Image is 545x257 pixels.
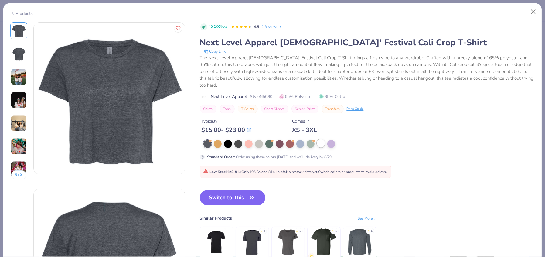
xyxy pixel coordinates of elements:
[319,93,348,100] span: 35% Cotton
[202,228,231,257] img: Next Level Men's Sueded Crew
[262,24,283,30] a: 2 Reviews
[11,138,27,155] img: User generated content
[322,105,344,113] button: Transfers
[528,6,539,18] button: Close
[286,169,318,174] span: No restock date yet.
[345,228,374,257] img: Gildan Dryblend 50/50 Long Sleeve T-Shirt
[200,95,208,99] img: brand logo
[261,105,288,113] button: Short Sleeve
[202,48,228,54] button: copy to clipboard
[274,228,302,257] img: Bella + Canvas Ladies' Relaxed Jersey Short-Sleeve T-Shirt
[200,37,535,48] div: Next Level Apparel [DEMOGRAPHIC_DATA]' Festival Cali Crop T-Shirt
[347,106,364,112] div: Print Guide
[238,105,258,113] button: T-Shirts
[336,229,337,233] div: 5
[34,23,185,174] img: Front
[300,229,301,233] div: 5
[292,126,317,134] div: XS - 3XL
[203,169,387,174] span: Only 106 Ss and 814 Ls left. Switch colors or products to avoid delays.
[200,105,216,113] button: Shirts
[231,22,252,32] div: 4.5 Stars
[292,118,317,124] div: Comes In
[332,229,334,231] div: ★
[207,154,333,160] div: Order using these colors [DATE] and we’ll delivery by 8/29.
[238,228,267,257] img: Shaka Wear Adult Max Heavyweight T-Shirt
[11,170,26,179] button: 6+
[254,24,259,29] span: 4.5
[260,229,263,231] div: ★
[11,69,27,85] img: User generated content
[10,10,33,17] div: Products
[210,169,242,174] strong: Low Stock in S & L :
[11,161,27,178] img: User generated content
[368,229,370,231] div: ★
[371,229,373,233] div: 5
[358,216,376,221] div: See More
[209,24,227,30] span: 40.2K Clicks
[291,105,318,113] button: Screen Print
[296,229,298,231] div: ★
[11,92,27,108] img: User generated content
[264,229,265,233] div: 4
[200,215,232,221] div: Similar Products
[12,23,26,38] img: Front
[202,118,251,124] div: Typically
[202,126,251,134] div: $ 15.00 - $ 23.00
[211,93,247,100] span: Next Level Apparel
[200,190,266,205] button: Switch to This
[11,115,27,131] img: User generated content
[250,93,273,100] span: Style N5080
[12,47,26,61] img: Back
[174,24,182,32] button: Like
[279,93,313,100] span: 65% Polyester
[220,105,235,113] button: Tops
[309,228,338,257] img: Gildan Adult 5.5 oz., 50/50 Pocket T-Shirt
[200,54,535,89] div: The Next Level Apparel [DEMOGRAPHIC_DATA]' Festival Cali Crop T-Shirt brings a fresh vibe to any ...
[207,155,235,159] strong: Standard Order :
